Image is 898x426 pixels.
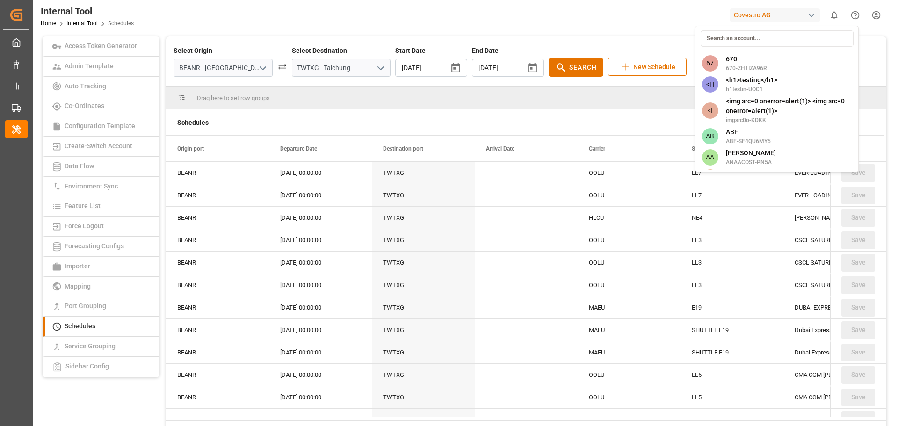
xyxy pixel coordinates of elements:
[702,128,718,144] span: AB
[726,96,852,116] span: <img src=0 onerror=alert(1)> <img src=0 onerror=alert(1)>
[726,75,777,85] span: <h1>testing</h1>
[702,169,718,186] span: AA
[726,158,776,166] span: ANAACOST-PN5A
[726,64,767,72] span: 670-ZH1IZA96R
[726,54,767,64] span: 670
[702,76,718,93] span: <H
[702,102,718,119] span: <I
[726,137,771,145] span: ABF-SF4QU6MY5
[726,116,852,124] span: imgsrc0o-KDKK
[726,148,776,158] span: [PERSON_NAME]
[702,149,718,166] span: AA
[701,30,854,47] input: Search an account...
[726,85,777,94] span: h1testin-UOC1
[702,55,718,72] span: 67
[726,127,771,137] span: ABF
